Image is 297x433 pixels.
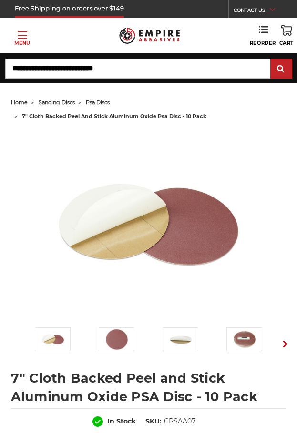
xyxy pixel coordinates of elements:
a: home [11,99,28,106]
span: Reorder [250,40,276,46]
img: Empire Abrasives [119,24,180,48]
dd: CPSAA07 [164,416,195,426]
a: psa discs [86,99,110,106]
img: sticky backed sanding disc [169,328,192,351]
img: 7 inch Aluminum Oxide PSA Sanding Disc with Cloth Backing [41,328,64,351]
span: 7" cloth backed peel and stick aluminum oxide psa disc - 10 pack [22,113,206,119]
a: sanding discs [39,99,75,106]
img: peel and stick psa aluminum oxide disc [105,328,128,351]
h1: 7" Cloth Backed Peel and Stick Aluminum Oxide PSA Disc - 10 Pack [11,369,287,406]
a: CONTACT US [234,5,282,18]
dt: SKU: [145,416,162,426]
p: Menu [14,39,30,47]
img: clothed backed AOX PSA - 10 Pack [233,328,256,351]
span: In Stock [107,417,136,425]
input: Submit [272,59,291,79]
button: Next [275,333,295,355]
span: Toggle menu [18,35,27,36]
span: Cart [279,40,294,46]
a: Cart [279,25,294,46]
a: Reorder [250,25,276,46]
